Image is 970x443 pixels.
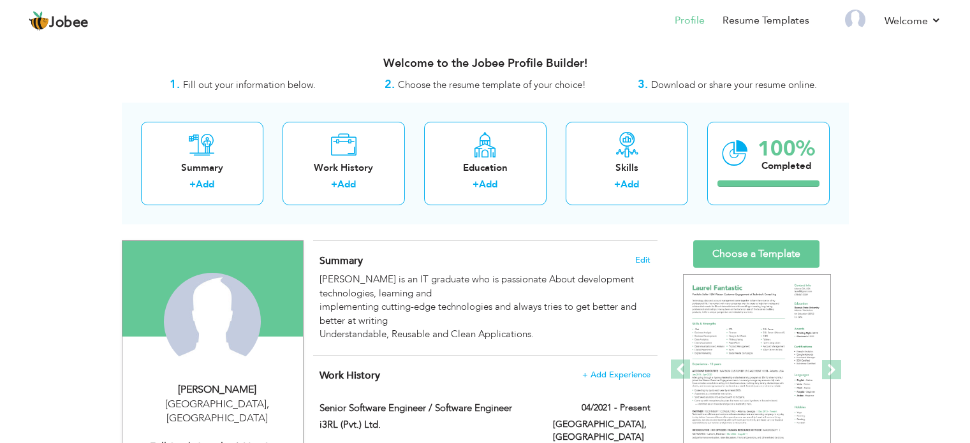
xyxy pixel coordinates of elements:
[293,161,395,175] div: Work History
[49,16,89,30] span: Jobee
[183,78,316,91] span: Fill out your information below.
[479,178,497,191] a: Add
[132,382,303,397] div: [PERSON_NAME]
[337,178,356,191] a: Add
[758,159,815,173] div: Completed
[758,138,815,159] div: 100%
[132,397,303,426] div: [GEOGRAPHIC_DATA] [GEOGRAPHIC_DATA]
[434,161,536,175] div: Education
[331,178,337,191] label: +
[614,178,621,191] label: +
[170,76,180,92] strong: 1.
[29,11,49,31] img: jobee.io
[621,178,639,191] a: Add
[320,254,650,267] h4: Adding a summary is a quick and easy way to highlight your experience and interests.
[723,13,809,28] a: Resume Templates
[635,256,650,265] span: Edit
[576,161,678,175] div: Skills
[582,370,650,379] span: + Add Experience
[320,254,363,268] span: Summary
[320,402,534,415] label: Senior Software Engineer / Software Engineer
[845,10,865,30] img: Profile Img
[320,418,534,432] label: i3RL (Pvt.) Ltd.
[885,13,941,29] a: Welcome
[638,76,648,92] strong: 3.
[398,78,586,91] span: Choose the resume template of your choice!
[189,178,196,191] label: +
[320,273,650,341] div: [PERSON_NAME] is an IT graduate who is passionate About development technologies, learning and im...
[473,178,479,191] label: +
[267,397,269,411] span: ,
[29,11,89,31] a: Jobee
[675,13,705,28] a: Profile
[196,178,214,191] a: Add
[151,161,253,175] div: Summary
[164,273,261,370] img: ijaz hassan
[320,368,380,382] span: Work History
[385,76,395,92] strong: 2.
[582,402,650,414] label: 04/2021 - Present
[651,78,817,91] span: Download or share your resume online.
[122,57,849,70] h3: Welcome to the Jobee Profile Builder!
[320,369,650,382] h4: This helps to show the companies you have worked for.
[693,240,819,268] a: Choose a Template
